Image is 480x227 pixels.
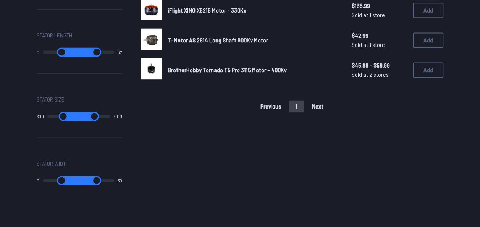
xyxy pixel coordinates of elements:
span: Sold at 1 store [352,10,407,19]
span: Sold at 1 store [352,40,407,49]
output: 50 [118,177,122,183]
output: 0 [37,177,39,183]
img: image [141,58,162,79]
button: Add [413,62,443,78]
output: 0 [37,49,39,55]
span: Stator Size [37,95,65,104]
a: BrotherHobby Tornado T5 Pro 3115 Motor - 400Kv [168,65,339,75]
output: 32 [118,49,122,55]
span: T-Motor AS 2814 Long Shaft 900Kv Motor [168,36,268,44]
span: $135.99 [352,1,407,10]
span: $42.99 [352,31,407,40]
button: Add [413,3,443,18]
span: iFlight XING X5215 Motor - 330Kv [168,6,246,14]
output: 600 [37,113,44,119]
a: image [141,28,162,52]
span: Sold at 2 stores [352,70,407,79]
a: T-Motor AS 2814 Long Shaft 900Kv Motor [168,36,339,45]
span: BrotherHobby Tornado T5 Pro 3115 Motor - 400Kv [168,66,287,73]
output: 6010 [113,113,122,119]
img: image [141,28,162,50]
button: Add [413,32,443,48]
a: iFlight XING X5215 Motor - 330Kv [168,6,339,15]
a: image [141,58,162,82]
span: Stator Length [37,31,72,40]
span: $45.99 - $59.99 [352,61,407,70]
span: Stator Width [37,159,69,168]
button: 1 [289,100,304,112]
